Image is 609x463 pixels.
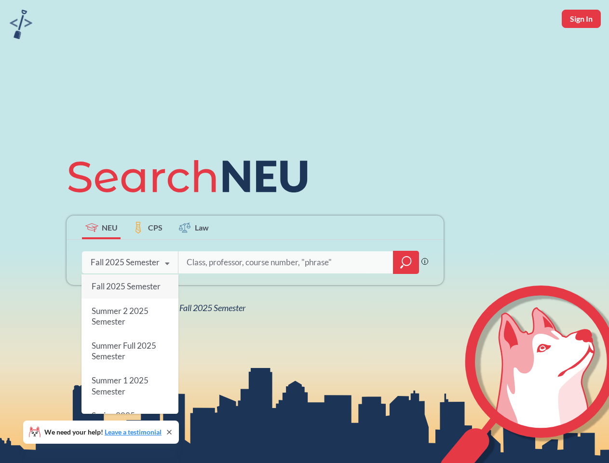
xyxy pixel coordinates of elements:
div: magnifying glass [393,251,419,274]
svg: magnifying glass [400,256,412,269]
span: Law [195,222,209,233]
span: Summer 2 2025 Semester [92,306,149,327]
button: Sign In [562,10,601,28]
span: We need your help! [44,429,162,436]
a: Leave a testimonial [105,428,162,436]
a: sandbox logo [10,10,32,42]
span: NEU Fall 2025 Semester [161,302,245,313]
span: Summer Full 2025 Semester [92,340,156,361]
img: sandbox logo [10,10,32,39]
span: Spring 2025 Semester [92,410,135,431]
span: NEU [102,222,118,233]
div: Fall 2025 Semester [91,257,160,268]
span: CPS [148,222,162,233]
span: Summer 1 2025 Semester [92,376,149,396]
input: Class, professor, course number, "phrase" [186,252,386,272]
span: Fall 2025 Semester [92,281,161,291]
